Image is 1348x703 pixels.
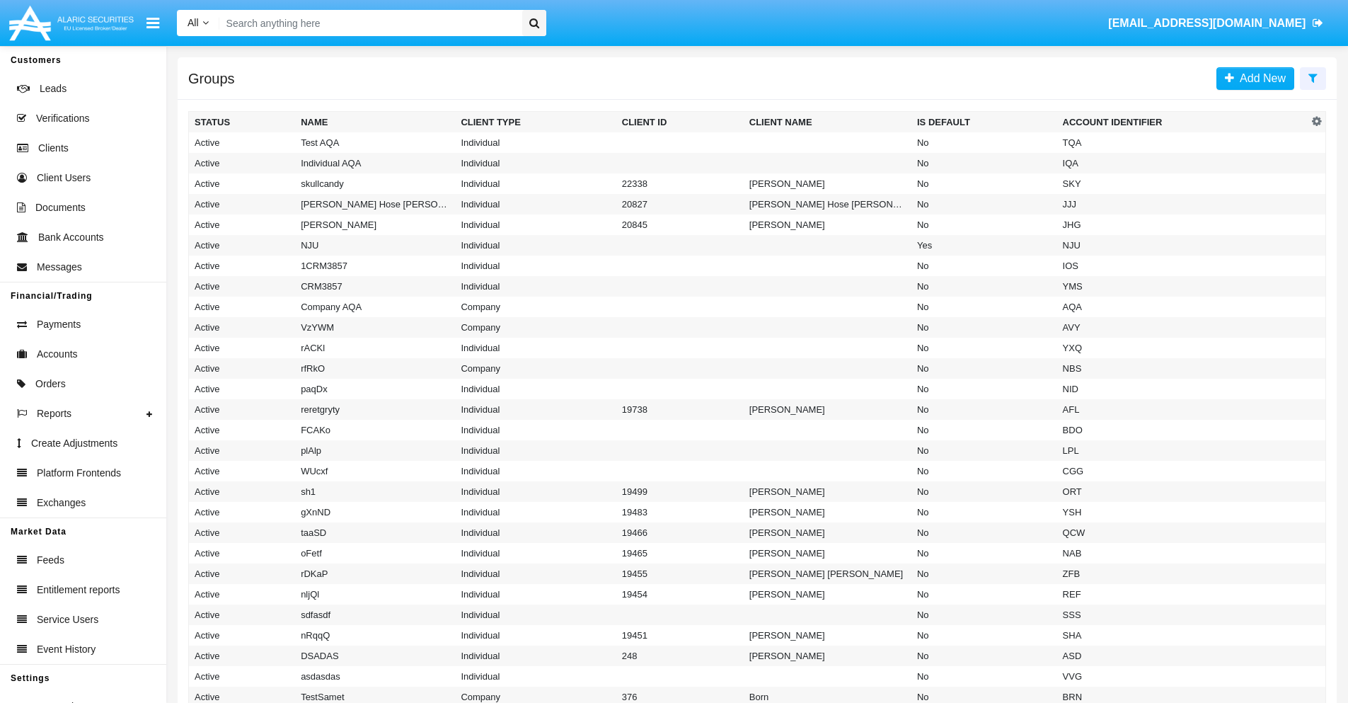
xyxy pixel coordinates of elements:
[295,215,455,235] td: [PERSON_NAME]
[616,543,744,564] td: 19465
[189,625,296,646] td: Active
[295,564,455,584] td: rDKaP
[744,399,911,420] td: [PERSON_NAME]
[295,112,455,133] th: Name
[616,522,744,543] td: 19466
[455,522,616,543] td: Individual
[295,666,455,687] td: asdasdas
[37,406,71,421] span: Reports
[189,481,296,502] td: Active
[1057,625,1308,646] td: SHA
[911,584,1057,605] td: No
[455,112,616,133] th: Client Type
[1057,440,1308,461] td: LPL
[189,194,296,215] td: Active
[1057,461,1308,481] td: CGG
[295,625,455,646] td: nRqqQ
[911,317,1057,338] td: No
[744,522,911,543] td: [PERSON_NAME]
[911,153,1057,173] td: No
[455,461,616,481] td: Individual
[744,194,911,215] td: [PERSON_NAME] Hose [PERSON_NAME]
[455,481,616,502] td: Individual
[744,215,911,235] td: [PERSON_NAME]
[455,317,616,338] td: Company
[455,358,616,379] td: Company
[295,297,455,317] td: Company AQA
[911,522,1057,543] td: No
[1057,502,1308,522] td: YSH
[295,153,455,173] td: Individual AQA
[911,358,1057,379] td: No
[911,666,1057,687] td: No
[189,256,296,276] td: Active
[295,481,455,502] td: sh1
[188,73,235,84] h5: Groups
[188,17,199,28] span: All
[455,194,616,215] td: Individual
[295,584,455,605] td: nljQl
[189,132,296,153] td: Active
[189,605,296,625] td: Active
[295,502,455,522] td: gXnND
[37,317,81,332] span: Payments
[1057,605,1308,625] td: SSS
[295,605,455,625] td: sdfasdf
[295,276,455,297] td: CRM3857
[911,481,1057,502] td: No
[616,646,744,666] td: 248
[616,215,744,235] td: 20845
[295,522,455,543] td: taaSD
[189,235,296,256] td: Active
[911,399,1057,420] td: No
[295,256,455,276] td: 1CRM3857
[1216,67,1294,90] a: Add New
[455,153,616,173] td: Individual
[455,399,616,420] td: Individual
[189,317,296,338] td: Active
[1057,153,1308,173] td: IQA
[455,173,616,194] td: Individual
[1057,564,1308,584] td: ZFB
[911,646,1057,666] td: No
[911,132,1057,153] td: No
[1057,543,1308,564] td: NAB
[744,112,911,133] th: Client Name
[616,564,744,584] td: 19455
[1057,522,1308,543] td: QCW
[189,584,296,605] td: Active
[295,440,455,461] td: plAlp
[295,317,455,338] td: VzYWM
[37,260,82,275] span: Messages
[189,276,296,297] td: Active
[189,379,296,399] td: Active
[189,646,296,666] td: Active
[1057,420,1308,440] td: BDO
[295,646,455,666] td: DSADAS
[1234,72,1286,84] span: Add New
[616,502,744,522] td: 19483
[1057,646,1308,666] td: ASD
[455,420,616,440] td: Individual
[911,173,1057,194] td: No
[37,583,120,598] span: Entitlement reports
[911,256,1057,276] td: No
[744,173,911,194] td: [PERSON_NAME]
[35,377,66,391] span: Orders
[911,625,1057,646] td: No
[295,461,455,481] td: WUcxf
[455,297,616,317] td: Company
[189,522,296,543] td: Active
[295,379,455,399] td: paqDx
[295,194,455,215] td: [PERSON_NAME] Hose [PERSON_NAME]
[616,173,744,194] td: 22338
[189,440,296,461] td: Active
[37,553,64,568] span: Feeds
[911,420,1057,440] td: No
[744,584,911,605] td: [PERSON_NAME]
[1102,4,1330,43] a: [EMAIL_ADDRESS][DOMAIN_NAME]
[616,584,744,605] td: 19454
[911,194,1057,215] td: No
[911,112,1057,133] th: Is Default
[455,132,616,153] td: Individual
